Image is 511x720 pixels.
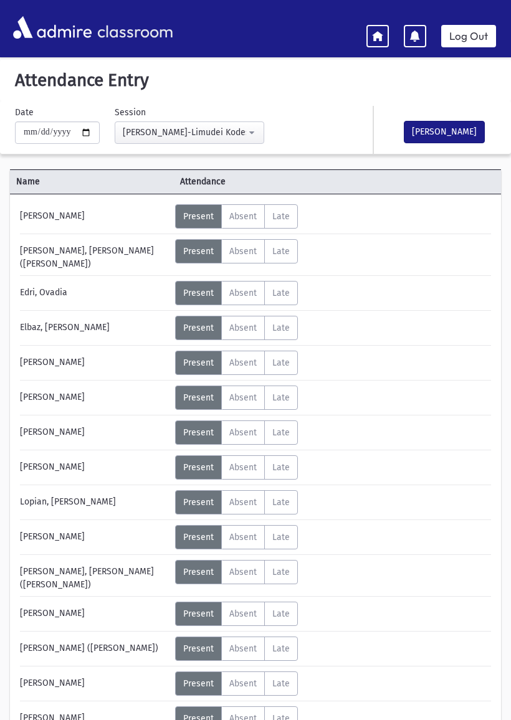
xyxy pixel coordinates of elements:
[175,637,298,661] div: AttTypes
[14,602,175,626] div: [PERSON_NAME]
[272,643,290,654] span: Late
[183,567,214,577] span: Present
[175,351,298,375] div: AttTypes
[175,420,298,445] div: AttTypes
[183,643,214,654] span: Present
[229,392,257,403] span: Absent
[183,462,214,473] span: Present
[272,288,290,298] span: Late
[272,497,290,508] span: Late
[183,532,214,542] span: Present
[175,560,298,584] div: AttTypes
[175,281,298,305] div: AttTypes
[14,420,175,445] div: [PERSON_NAME]
[10,13,95,42] img: AdmirePro
[175,386,298,410] div: AttTypes
[229,211,257,222] span: Absent
[272,358,290,368] span: Late
[14,455,175,480] div: [PERSON_NAME]
[10,175,174,188] span: Name
[14,637,175,661] div: [PERSON_NAME] ([PERSON_NAME])
[272,246,290,257] span: Late
[175,204,298,229] div: AttTypes
[272,567,290,577] span: Late
[115,106,146,119] label: Session
[175,316,298,340] div: AttTypes
[229,288,257,298] span: Absent
[10,70,501,91] h5: Attendance Entry
[183,323,214,333] span: Present
[14,560,175,591] div: [PERSON_NAME], [PERSON_NAME] ([PERSON_NAME])
[183,288,214,298] span: Present
[14,490,175,514] div: Lopian, [PERSON_NAME]
[15,106,34,119] label: Date
[14,671,175,696] div: [PERSON_NAME]
[174,175,461,188] span: Attendance
[14,239,175,270] div: [PERSON_NAME], [PERSON_NAME] ([PERSON_NAME])
[229,532,257,542] span: Absent
[229,462,257,473] span: Absent
[175,455,298,480] div: AttTypes
[229,609,257,619] span: Absent
[229,643,257,654] span: Absent
[229,567,257,577] span: Absent
[272,392,290,403] span: Late
[404,121,485,143] button: [PERSON_NAME]
[272,462,290,473] span: Late
[229,246,257,257] span: Absent
[441,25,496,47] a: Log Out
[229,323,257,333] span: Absent
[175,490,298,514] div: AttTypes
[175,602,298,626] div: AttTypes
[183,211,214,222] span: Present
[175,239,298,263] div: AttTypes
[183,358,214,368] span: Present
[95,11,173,44] span: classroom
[272,609,290,619] span: Late
[183,609,214,619] span: Present
[183,427,214,438] span: Present
[272,532,290,542] span: Late
[115,121,264,144] button: Morah Roizy-Limudei Kodesh(9:00AM-12:45PM)
[14,351,175,375] div: [PERSON_NAME]
[272,211,290,222] span: Late
[14,281,175,305] div: Edri, Ovadia
[183,497,214,508] span: Present
[229,427,257,438] span: Absent
[272,323,290,333] span: Late
[175,525,298,549] div: AttTypes
[14,204,175,229] div: [PERSON_NAME]
[183,246,214,257] span: Present
[14,316,175,340] div: Elbaz, [PERSON_NAME]
[229,497,257,508] span: Absent
[14,386,175,410] div: [PERSON_NAME]
[14,525,175,549] div: [PERSON_NAME]
[123,126,246,139] div: [PERSON_NAME]-Limudei Kodesh(9:00AM-12:45PM)
[229,358,257,368] span: Absent
[272,427,290,438] span: Late
[183,392,214,403] span: Present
